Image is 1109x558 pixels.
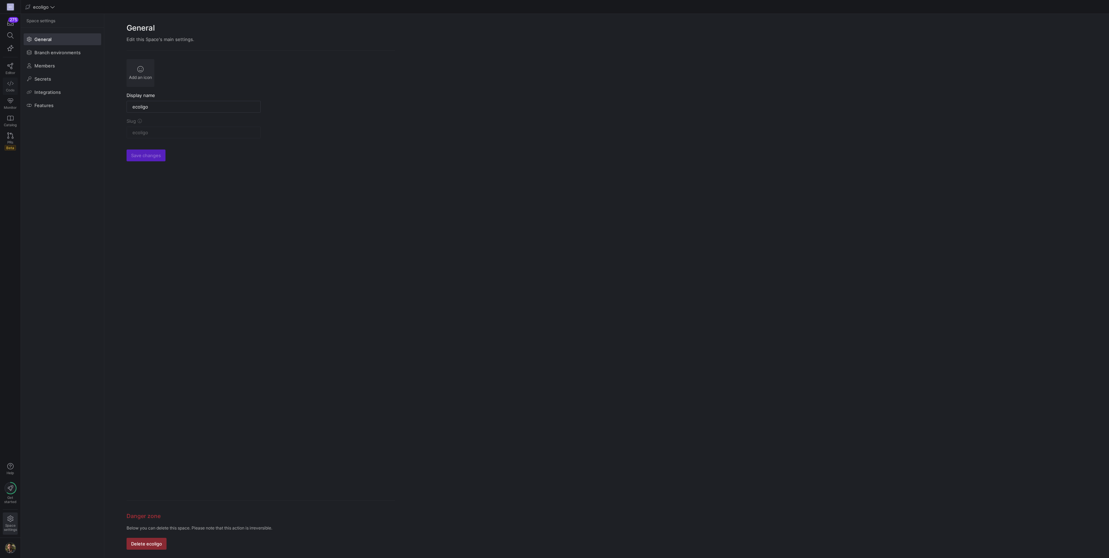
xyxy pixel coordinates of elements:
[8,17,18,23] div: 275
[34,63,55,68] span: Members
[4,495,16,504] span: Get started
[24,99,101,111] a: Features
[127,37,395,42] div: Edit this Space's main settings.
[34,89,61,95] span: Integrations
[34,76,51,82] span: Secrets
[26,18,55,23] span: Space settings
[34,103,54,108] span: Features
[3,78,18,95] a: Code
[3,17,18,29] button: 275
[4,523,17,532] span: Space settings
[3,1,18,13] a: EG
[3,95,18,112] a: Monitor
[4,105,17,110] span: Monitor
[34,50,81,55] span: Branch environments
[7,3,14,10] div: EG
[24,33,101,45] a: General
[7,140,13,144] span: PRs
[3,60,18,78] a: Editor
[3,512,18,535] a: Spacesettings
[3,479,18,507] button: Getstarted
[3,112,18,130] a: Catalog
[5,145,16,151] span: Beta
[127,92,155,98] span: Display name
[24,73,101,85] a: Secrets
[127,526,395,531] p: Below you can delete this space. Please note that this action is irreversible.
[5,542,16,553] img: https://storage.googleapis.com/y42-prod-data-exchange/images/7e7RzXvUWcEhWhf8BYUbRCghczaQk4zBh2Nv...
[129,75,152,80] span: Add an icon
[33,4,49,10] span: ecoligo
[24,60,101,72] a: Members
[3,460,18,478] button: Help
[6,88,15,92] span: Code
[3,541,18,555] button: https://storage.googleapis.com/y42-prod-data-exchange/images/7e7RzXvUWcEhWhf8BYUbRCghczaQk4zBh2Nv...
[24,86,101,98] a: Integrations
[3,130,18,153] a: PRsBeta
[24,2,57,11] button: ecoligo
[6,71,15,75] span: Editor
[6,471,15,475] span: Help
[127,22,395,34] h2: General
[127,538,167,550] button: Delete ecoligo
[24,47,101,58] a: Branch environments
[131,541,162,547] span: Delete ecoligo
[34,37,51,42] span: General
[127,512,395,520] h3: Danger zone
[127,118,136,124] span: Slug
[4,123,17,127] span: Catalog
